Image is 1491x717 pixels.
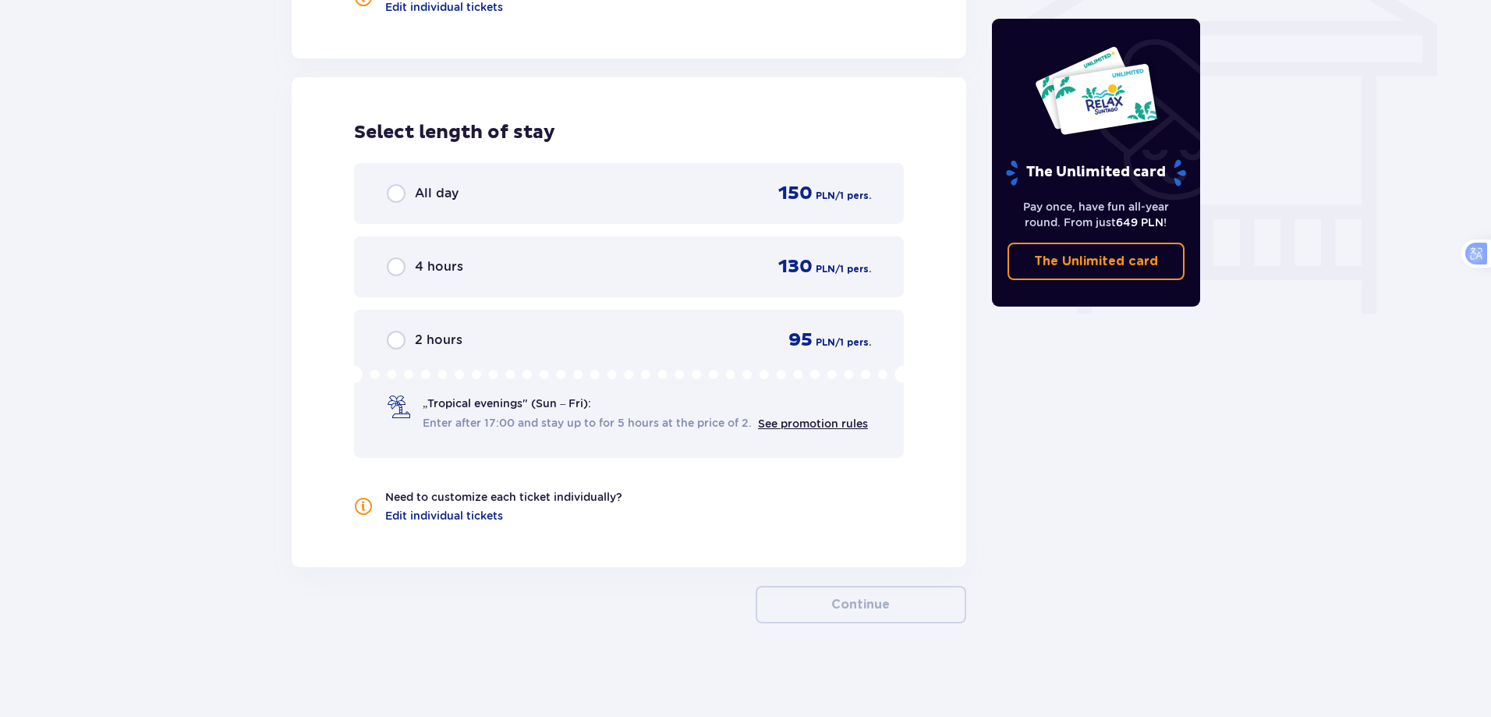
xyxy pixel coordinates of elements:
[415,185,459,202] span: All day
[816,189,835,203] span: PLN
[423,396,591,411] span: „Tropical evenings" (Sun – Fri):
[1034,45,1158,136] img: Two entry cards to Suntago with the word 'UNLIMITED RELAX', featuring a white background with tro...
[1116,216,1163,229] span: 649 PLN
[385,508,503,524] a: Edit individual tickets
[788,328,813,352] span: 95
[415,258,463,275] span: 4 hours
[415,332,462,349] span: 2 hours
[816,335,835,350] span: PLN
[778,255,813,279] span: 130
[758,417,868,430] a: See promotion rules
[385,489,622,505] p: Need to customize each ticket individually?
[1008,199,1185,230] p: Pay once, have fun all-year round. From just !
[831,596,890,613] p: Continue
[835,189,871,203] span: / 1 pers.
[778,182,813,205] span: 150
[835,335,871,350] span: / 1 pers.
[354,121,904,144] h2: Select length of stay
[816,262,835,276] span: PLN
[1034,253,1158,270] p: The Unlimited card
[423,415,752,431] span: Enter after 17:00 and stay up to for 5 hours at the price of 2.
[756,586,966,623] button: Continue
[1004,159,1188,186] p: The Unlimited card
[1008,243,1185,280] a: The Unlimited card
[835,262,871,276] span: / 1 pers.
